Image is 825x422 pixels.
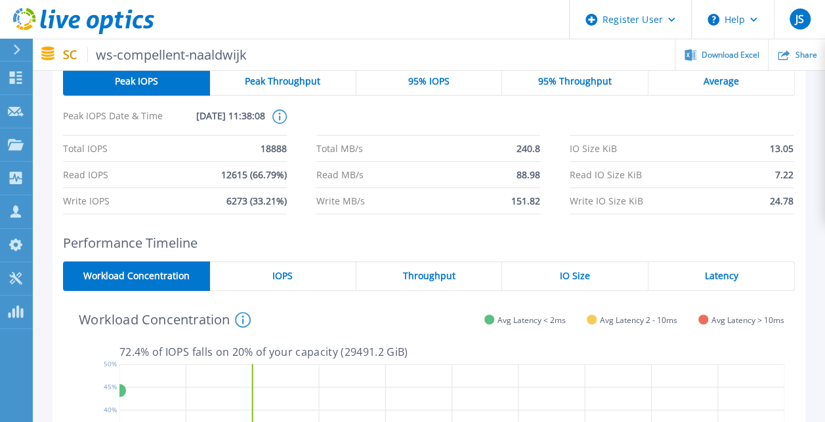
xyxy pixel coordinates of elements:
[770,188,793,214] span: 24.78
[221,162,287,187] span: 12615 (66.79%)
[408,76,450,86] span: 95% IOPS
[316,162,364,187] span: Read MB/s
[272,271,293,281] span: IOPS
[570,136,617,161] span: IO Size KiB
[63,235,795,250] h2: Performance Timeline
[570,162,642,187] span: Read IO Size KiB
[770,136,793,161] span: 13.05
[63,162,108,187] span: Read IOPS
[560,271,590,281] span: IO Size
[261,136,287,161] span: 18888
[517,136,540,161] span: 240.8
[497,315,566,325] span: Avg Latency < 2ms
[517,162,540,187] span: 88.98
[104,359,117,368] text: 50%
[63,47,247,62] p: SC
[87,47,247,62] span: ws-compellent-naaldwijk
[711,315,784,325] span: Avg Latency > 10ms
[702,51,759,59] span: Download Excel
[538,76,612,86] span: 95% Throughput
[63,136,108,161] span: Total IOPS
[104,382,117,391] text: 45%
[83,271,190,281] span: Workload Concentration
[63,109,164,135] span: Peak IOPS Date & Time
[79,312,251,328] h4: Workload Concentration
[795,14,804,24] span: JS
[570,188,643,214] span: Write IO Size KiB
[226,188,287,214] span: 6273 (33.21%)
[245,76,320,86] span: Peak Throughput
[600,315,677,325] span: Avg Latency 2 - 10ms
[402,271,455,281] span: Throughput
[704,76,739,86] span: Average
[115,76,158,86] span: Peak IOPS
[164,109,265,135] span: [DATE] 11:38:08
[316,136,363,161] span: Total MB/s
[104,405,117,414] text: 40%
[119,346,784,358] p: 72.4 % of IOPS falls on 20 % of your capacity ( 29491.2 GiB )
[511,188,540,214] span: 151.82
[795,51,816,59] span: Share
[775,162,793,187] span: 7.22
[316,188,365,214] span: Write MB/s
[63,188,110,214] span: Write IOPS
[705,271,738,281] span: Latency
